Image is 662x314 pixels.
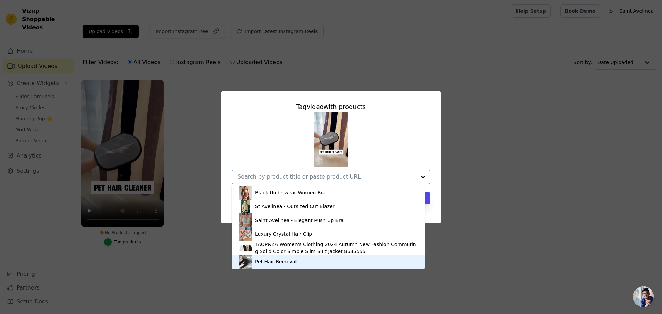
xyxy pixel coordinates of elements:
div: St.Avelinea - Outsized Cut Blazer [255,203,335,210]
div: Tag video with products [232,102,430,112]
div: Saint Avelinea - Elegant Push Up Bra [255,217,343,224]
div: Pet Hair Removal [255,258,297,265]
img: product thumbnail [239,255,252,269]
input: Search by product title or paste product URL [238,173,416,180]
img: product thumbnail [239,227,252,241]
img: tn-a7a9aaffee9d4f5d91760e671e2117e7.png [314,112,348,167]
img: product thumbnail [239,241,252,255]
img: product thumbnail [239,200,252,213]
a: Bate-papo aberto [633,286,654,307]
img: product thumbnail [239,213,252,227]
div: TAOP&ZA Women's Clothing 2024 Autumn New Fashion Commuting Solid Color Simple Slim Suit Jacket 86... [255,241,418,255]
div: Luxury Crystal Hair Clip [255,231,312,237]
img: product thumbnail [239,186,252,200]
div: Black Underwear Women Bra [255,189,326,196]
